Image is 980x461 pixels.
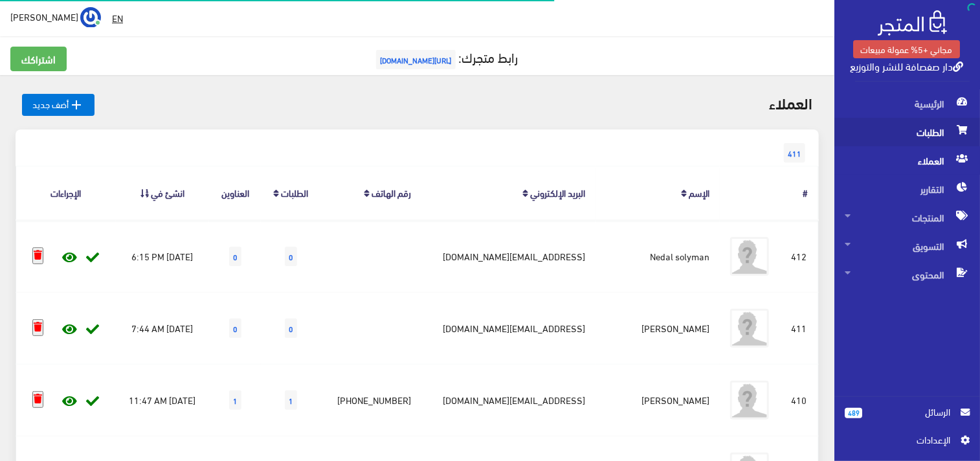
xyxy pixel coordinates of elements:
a: اشتراكك [10,47,67,71]
a: المنتجات [834,203,980,232]
td: [PHONE_NUMBER] [320,364,421,436]
span: الطلبات [845,118,970,146]
span: المنتجات [845,203,970,232]
a: مجاني +5% عمولة مبيعات [853,40,960,58]
span: [PERSON_NAME] [10,8,78,25]
a: الإسم [689,183,709,201]
span: [URL][DOMAIN_NAME] [376,50,456,69]
img: . [878,10,947,36]
span: 411 [784,143,805,163]
i:  [69,97,84,113]
a: دار صفصافة للنشر والتوزيع [850,56,963,75]
td: [EMAIL_ADDRESS][DOMAIN_NAME] [421,220,596,293]
span: الرسائل [873,405,950,419]
td: [EMAIL_ADDRESS][DOMAIN_NAME] [421,364,596,436]
a: رابط متجرك:[URL][DOMAIN_NAME] [373,45,518,69]
img: avatar.png [730,381,769,420]
span: 1 [285,390,297,410]
a: 489 الرسائل [845,405,970,433]
td: [EMAIL_ADDRESS][DOMAIN_NAME] [421,292,596,364]
td: 411 [779,292,818,364]
u: EN [112,10,123,26]
a: انشئ في [151,183,184,201]
span: المحتوى [845,260,970,289]
span: 0 [229,319,241,338]
a: أضف جديد [22,94,95,116]
a: رقم الهاتف [372,183,411,201]
span: العملاء [845,146,970,175]
img: ... [80,7,101,28]
a: العملاء [834,146,980,175]
td: [PERSON_NAME] [596,292,720,364]
a: EN [107,6,128,30]
th: العناوين [209,166,261,219]
span: 489 [845,408,862,418]
span: 1 [229,390,241,410]
td: [DATE] 7:44 AM [116,292,209,364]
a: الطلبات [834,118,980,146]
td: 412 [779,220,818,293]
td: [DATE] 11:47 AM [116,364,209,436]
span: 0 [229,247,241,266]
span: التقارير [845,175,970,203]
a: الطلبات [281,183,308,201]
span: اﻹعدادات [855,433,950,447]
span: التسويق [845,232,970,260]
a: البريد اﻹلكتروني [530,183,585,201]
a: التقارير [834,175,980,203]
h2: العملاء [769,94,812,111]
img: avatar.png [730,309,769,348]
a: ... [PERSON_NAME] [10,6,101,27]
span: الرئيسية [845,89,970,118]
td: 410 [779,364,818,436]
th: # [779,166,818,219]
td: [PERSON_NAME] [596,364,720,436]
th: الإجراءات [16,166,116,219]
img: avatar.png [730,237,769,276]
a: المحتوى [834,260,980,289]
a: الرئيسية [834,89,980,118]
span: 0 [285,247,297,266]
td: [DATE] 6:15 PM [116,220,209,293]
a: اﻹعدادات [845,433,970,453]
td: Nedal solyman [596,220,720,293]
span: 0 [285,319,297,338]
